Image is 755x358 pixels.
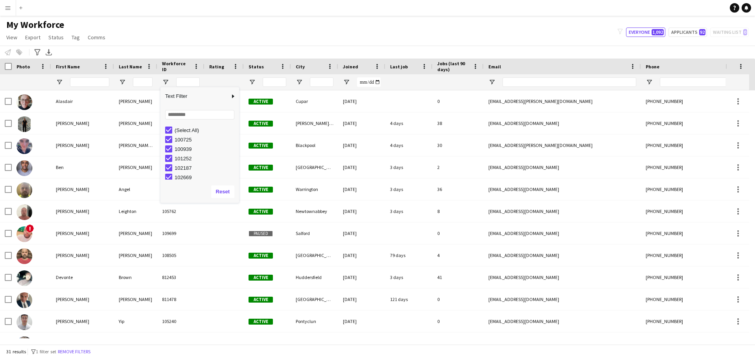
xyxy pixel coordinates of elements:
[165,110,234,119] input: Search filter values
[641,178,742,200] div: [PHONE_NUMBER]
[157,266,204,288] div: 812453
[176,77,200,87] input: Workforce ID Filter Input
[51,134,114,156] div: [PERSON_NAME]
[56,64,80,70] span: First Name
[385,332,433,354] div: 12 days
[433,266,484,288] div: 41
[296,64,305,70] span: City
[433,178,484,200] div: 36
[385,200,433,222] div: 3 days
[51,266,114,288] div: Devonte
[668,28,707,37] button: Applicants92
[51,90,114,112] div: Alasdair
[291,332,338,354] div: Bournemouth
[626,28,665,37] button: Everyone1,092
[22,32,44,42] a: Export
[157,200,204,222] div: 105762
[291,156,338,178] div: [GEOGRAPHIC_DATA]
[249,143,273,149] span: Active
[119,64,142,70] span: Last Name
[17,64,30,70] span: Photo
[343,79,350,86] button: Open Filter Menu
[25,34,41,41] span: Export
[249,165,273,171] span: Active
[488,79,495,86] button: Open Filter Menu
[114,244,157,266] div: [PERSON_NAME]
[338,112,385,134] div: [DATE]
[641,112,742,134] div: [PHONE_NUMBER]
[641,90,742,112] div: [PHONE_NUMBER]
[114,200,157,222] div: Leighton
[51,244,114,266] div: [PERSON_NAME]
[699,29,705,35] span: 92
[175,174,237,180] div: 102669
[249,253,273,259] span: Active
[310,77,333,87] input: City Filter Input
[338,310,385,332] div: [DATE]
[338,288,385,310] div: [DATE]
[157,178,204,200] div: 107249
[433,244,484,266] div: 4
[357,77,381,87] input: Joined Filter Input
[114,156,157,178] div: [PERSON_NAME]
[157,288,204,310] div: 811478
[17,116,32,132] img: Alex Reid
[291,112,338,134] div: [PERSON_NAME] Coldfield
[641,244,742,266] div: [PHONE_NUMBER]
[3,32,20,42] a: View
[175,127,237,133] div: (Select All)
[484,200,641,222] div: [EMAIL_ADDRESS][DOMAIN_NAME]
[17,138,32,154] img: Anthony Doherty Kilbane
[175,156,237,162] div: 101252
[88,34,105,41] span: Comms
[338,222,385,244] div: [DATE]
[72,34,80,41] span: Tag
[56,79,63,86] button: Open Filter Menu
[36,349,56,354] span: 1 filter set
[484,332,641,354] div: [EMAIL_ADDRESS][DOMAIN_NAME]
[157,90,204,112] div: 104316
[338,156,385,178] div: [DATE]
[433,156,484,178] div: 2
[433,332,484,354] div: 18
[641,134,742,156] div: [PHONE_NUMBER]
[51,156,114,178] div: Ben
[338,178,385,200] div: [DATE]
[390,64,408,70] span: Last job
[17,270,32,286] img: Devonte Brown
[484,90,641,112] div: [EMAIL_ADDRESS][PERSON_NAME][DOMAIN_NAME]
[68,32,83,42] a: Tag
[17,292,32,308] img: Ian Facer
[343,64,358,70] span: Joined
[484,134,641,156] div: [EMAIL_ADDRESS][PERSON_NAME][DOMAIN_NAME]
[160,90,230,103] span: Text Filter
[249,121,273,127] span: Active
[484,178,641,200] div: [EMAIL_ADDRESS][DOMAIN_NAME]
[646,79,653,86] button: Open Filter Menu
[6,19,64,31] span: My Workforce
[385,156,433,178] div: 3 days
[249,209,273,215] span: Active
[338,266,385,288] div: [DATE]
[291,288,338,310] div: [GEOGRAPHIC_DATA]
[437,61,470,72] span: Jobs (last 90 days)
[660,77,737,87] input: Phone Filter Input
[433,222,484,244] div: 0
[26,224,34,232] span: !
[175,146,237,152] div: 100939
[114,222,157,244] div: [PERSON_NAME]
[70,77,109,87] input: First Name Filter Input
[484,266,641,288] div: [EMAIL_ADDRESS][DOMAIN_NAME]
[338,134,385,156] div: [DATE]
[211,185,234,198] button: Reset
[56,347,92,356] button: Remove filters
[114,288,157,310] div: [PERSON_NAME]
[114,112,157,134] div: [PERSON_NAME]
[385,266,433,288] div: 3 days
[385,178,433,200] div: 3 days
[114,266,157,288] div: Brown
[291,178,338,200] div: Warrington
[291,266,338,288] div: Huddersfield
[157,244,204,266] div: 108505
[249,64,264,70] span: Status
